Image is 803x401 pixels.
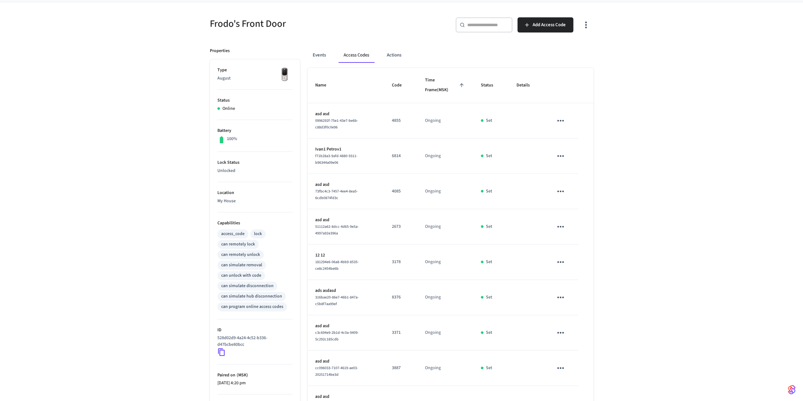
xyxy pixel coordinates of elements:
[217,198,292,204] p: My House
[217,380,292,386] p: [DATE] 4:20 pm
[308,48,593,63] div: ant example
[392,117,410,124] p: 4855
[315,118,358,130] span: 0996292f-75e1-43e7-be6b-c88d3f0c0e96
[315,295,359,307] span: 316bae20-86e7-46b1-847a-c5b8f7aa99ef
[315,111,377,117] p: asd asd
[533,21,566,29] span: Add Access Code
[392,329,410,336] p: 3371
[221,293,282,300] div: can simulate hub disconnection
[315,189,358,201] span: 73fbc4c3-7457-4ee4-8ea5-6cdb0874fd3c
[221,262,262,268] div: can simulate removal
[392,80,410,90] span: Code
[217,372,292,379] p: Paired on
[315,287,377,294] p: ads asdasd
[481,80,501,90] span: Status
[339,48,374,63] button: Access Codes
[221,272,261,279] div: can unlock with code
[217,67,292,74] p: Type
[417,139,473,174] td: Ongoing
[217,220,292,227] p: Capabilities
[425,75,466,95] span: Time Frame(MSK)
[486,223,492,230] p: Set
[217,190,292,196] p: Location
[315,252,377,259] p: 12 12
[315,80,334,90] span: Name
[417,209,473,245] td: Ongoing
[486,294,492,301] p: Set
[788,385,795,395] img: SeamLogoGradient.69752ec5.svg
[486,329,492,336] p: Set
[315,153,357,165] span: f71b28a3-9afd-4880-9311-b96344a09e06
[221,241,255,248] div: can remotely lock
[417,280,473,315] td: Ongoing
[315,323,377,329] p: asd asd
[417,174,473,209] td: Ongoing
[392,365,410,371] p: 3887
[315,146,377,153] p: Ivan1 Petrov1
[315,393,377,400] p: asd asd
[217,75,292,82] p: August
[315,330,359,342] span: c3c694e9-2b1d-4c0a-9409-5c292c185cdb
[315,365,358,377] span: cc096033-7107-4619-ae03-20251714be3d
[210,48,230,54] p: Properties
[221,304,283,310] div: can program online access codes
[308,48,331,63] button: Events
[217,127,292,134] p: Battery
[486,117,492,124] p: Set
[392,188,410,195] p: 4085
[254,231,262,237] div: lock
[315,358,377,365] p: asd asd
[221,251,260,258] div: can remotely unlock
[392,153,410,159] p: 6814
[235,372,248,378] span: ( MSK )
[227,136,237,142] p: 100%
[486,259,492,265] p: Set
[417,103,473,139] td: Ongoing
[315,181,377,188] p: asd asd
[392,223,410,230] p: 2673
[210,17,398,30] h5: Frodo's Front Door
[217,168,292,174] p: Unlocked
[217,335,290,348] p: 528d02d9-4a24-4c52-b336-d47bcbe80bcc
[417,315,473,351] td: Ongoing
[517,17,573,32] button: Add Access Code
[217,97,292,104] p: Status
[486,365,492,371] p: Set
[517,80,538,90] span: Details
[217,327,292,333] p: ID
[315,224,359,236] span: 51112a62-8dcc-4d65-9e5a-4997a92e396a
[382,48,406,63] button: Actions
[486,153,492,159] p: Set
[392,294,410,301] p: 8376
[221,231,245,237] div: access_code
[392,259,410,265] p: 3178
[277,67,292,83] img: Yale Assure Touchscreen Wifi Smart Lock, Satin Nickel, Front
[315,217,377,223] p: asd asd
[221,283,274,289] div: can simulate disconnection
[222,105,235,112] p: Online
[315,259,359,271] span: 181294e6-06a8-4bb9-8535-ce8c2454be6b
[217,159,292,166] p: Lock Status
[417,245,473,280] td: Ongoing
[417,351,473,386] td: Ongoing
[486,188,492,195] p: Set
